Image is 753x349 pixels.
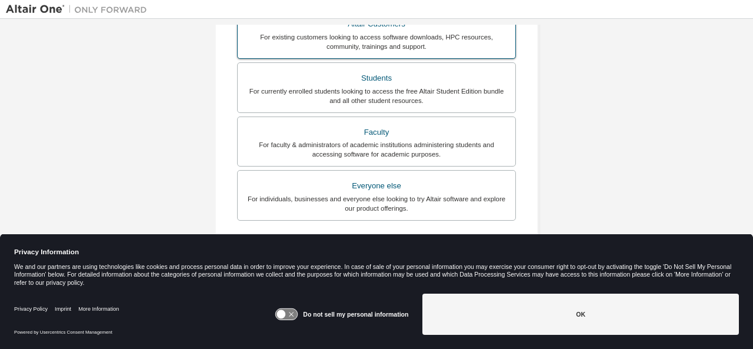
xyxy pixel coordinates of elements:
[6,4,153,15] img: Altair One
[245,32,508,51] div: For existing customers looking to access software downloads, HPC resources, community, trainings ...
[245,87,508,105] div: For currently enrolled students looking to access the free Altair Student Edition bundle and all ...
[245,70,508,87] div: Students
[245,140,508,159] div: For faculty & administrators of academic institutions administering students and accessing softwa...
[245,124,508,141] div: Faculty
[245,178,508,194] div: Everyone else
[245,194,508,213] div: For individuals, businesses and everyone else looking to try Altair software and explore our prod...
